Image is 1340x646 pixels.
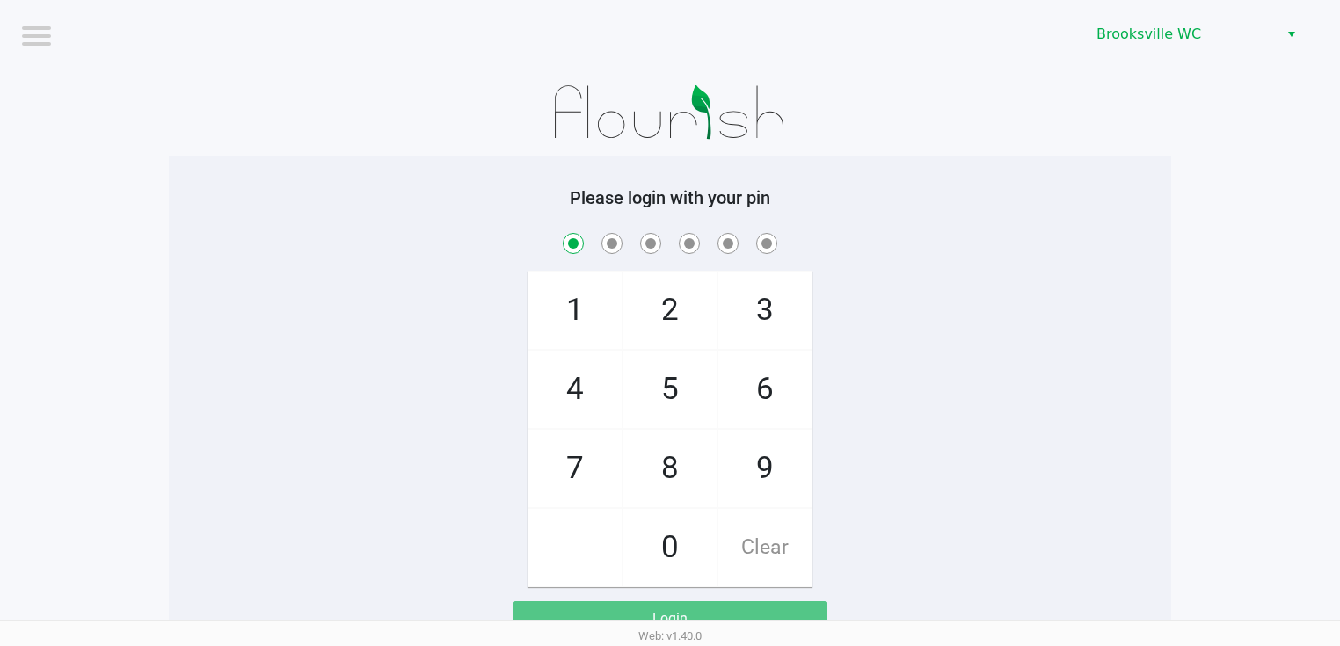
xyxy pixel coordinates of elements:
[718,509,812,586] span: Clear
[623,272,717,349] span: 2
[623,430,717,507] span: 8
[528,272,622,349] span: 1
[528,351,622,428] span: 4
[638,629,702,642] span: Web: v1.40.0
[718,351,812,428] span: 6
[1278,18,1304,50] button: Select
[1096,24,1268,45] span: Brooksville WC
[623,351,717,428] span: 5
[718,272,812,349] span: 3
[623,509,717,586] span: 0
[718,430,812,507] span: 9
[528,430,622,507] span: 7
[182,187,1158,208] h5: Please login with your pin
